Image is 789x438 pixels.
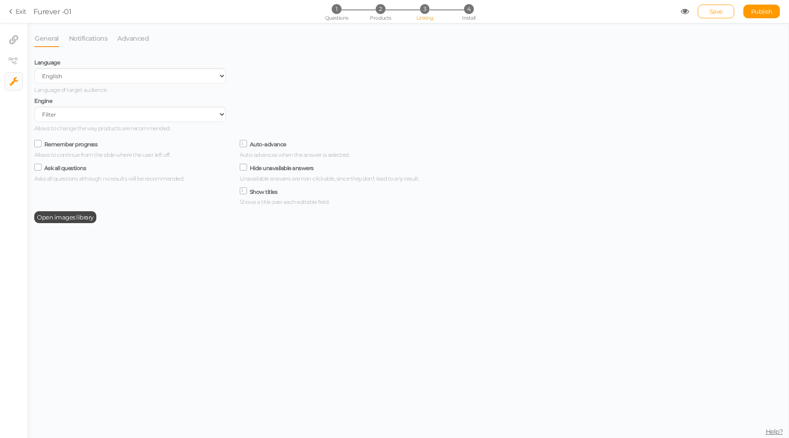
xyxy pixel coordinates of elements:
div: Furever -01 [33,6,72,17]
a: Exit [9,7,26,16]
label: Hide unavailable answers [250,165,314,171]
li: 2 Products [359,4,402,14]
span: Help? [766,427,783,436]
li: 1 Questions [315,4,358,14]
li: 3 Linking [404,4,446,14]
li: 4 Install [447,4,490,14]
span: 1 [331,4,341,14]
span: Install [462,15,475,21]
label: Remember progress [44,141,98,148]
span: Questions [325,15,348,21]
span: Open images library [37,214,94,221]
span: Save [710,8,723,15]
span: Allows to change the way products are recommended. [34,125,170,132]
div: Save [698,5,734,18]
span: Allows to continue from the slide where the user left off. [34,151,170,158]
a: Advanced [117,30,149,47]
span: Language of target audience. [34,86,107,93]
span: Publish [751,8,773,15]
span: Asks all questions although no results will be recommended. [34,175,184,182]
span: Engine [34,97,52,104]
span: Linking [416,15,433,21]
span: 3 [420,4,430,14]
a: Notifications [68,30,108,47]
span: Products [370,15,391,21]
span: Unavailable answers are non-clickable, since they don’t lead to any result. [240,175,419,182]
label: Show titles [250,188,278,195]
span: Language [34,59,60,66]
span: 2 [376,4,385,14]
span: Shows a title over each editable field. [240,198,329,205]
label: Ask all questions [44,165,86,171]
label: Auto-advance [250,141,286,148]
span: Auto-advances when the answer is selected. [240,151,349,158]
span: 4 [464,4,473,14]
a: General [34,30,59,47]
